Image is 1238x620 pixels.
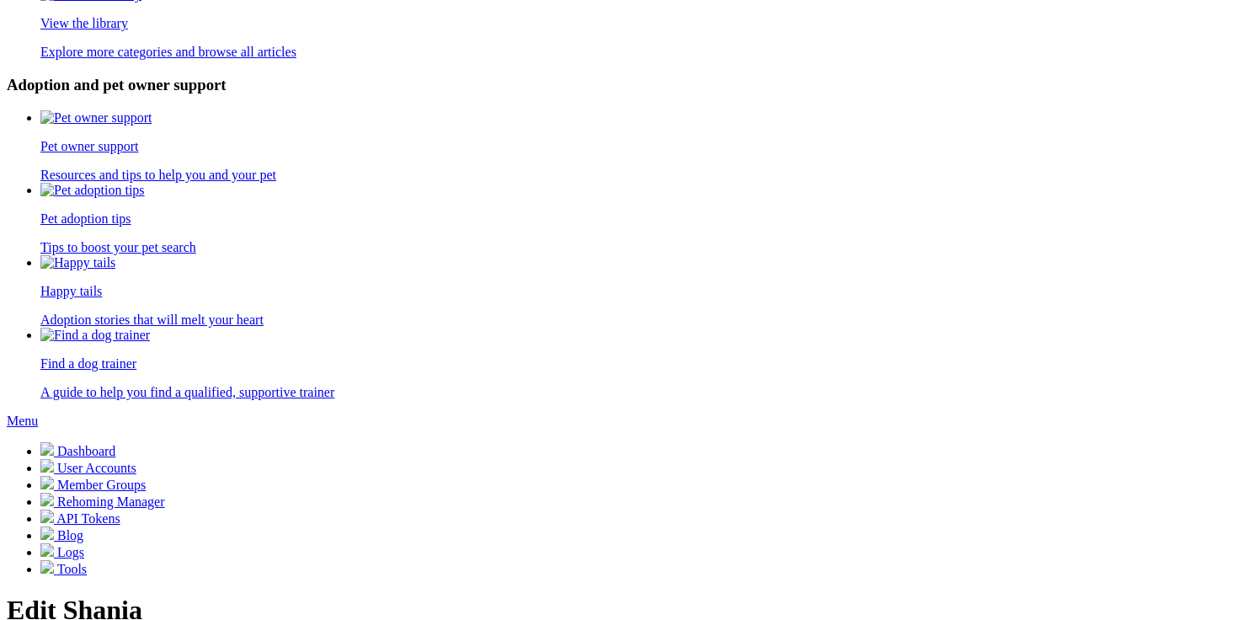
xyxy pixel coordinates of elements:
[40,110,152,126] img: Pet owner support
[40,356,1231,371] p: Find a dog trainer
[40,168,276,182] span: Resources and tips to help you and your pet
[40,528,83,542] a: Blog
[57,562,87,576] span: Tools
[40,328,150,343] img: Find a dog trainer
[40,511,120,526] a: API Tokens
[40,183,145,198] img: Pet adoption tips
[40,526,54,540] img: blogs-icon-e71fceff818bbaa76155c998696f2ea9b8fc06abc828b24f45ee82a475c2fd99.svg
[40,560,54,574] img: tools-icon-677f8b7d46040df57c17cb185196fc8e01b2b03676c49af7ba82c462532e62ee.svg
[40,328,1231,400] a: Find a dog trainer Find a dog trainer A guide to help you find a qualified, supportive trainer
[40,461,136,475] a: User Accounts
[40,139,1231,154] p: Pet owner support
[7,76,1231,94] h3: Adoption and pet owner support
[40,313,264,327] span: Adoption stories that will melt your heart
[40,459,54,473] img: members-icon-d6bcda0bfb97e5ba05b48644448dc2971f67d37433e5abca221da40c41542bd5.svg
[40,562,87,576] a: Tools
[40,211,1231,227] p: Pet adoption tips
[40,385,334,399] span: A guide to help you find a qualified, supportive trainer
[40,478,146,492] a: Member Groups
[56,511,120,526] span: API Tokens
[40,16,1231,31] p: View the library
[40,110,1231,183] a: Pet owner support Pet owner support Resources and tips to help you and your pet
[40,183,1231,255] a: Pet adoption tips Pet adoption tips Tips to boost your pet search
[40,545,84,559] a: Logs
[40,240,196,254] span: Tips to boost your pet search
[40,543,54,557] img: logs-icon-5bf4c29380941ae54b88474b1138927238aebebbc450bc62c8517511492d5a22.svg
[40,444,115,458] a: Dashboard
[57,545,84,559] span: Logs
[40,493,54,506] img: group-profile-icon-3fa3cf56718a62981997c0bc7e787c4b2cf8bcc04b72c1350f741eb67cf2f40e.svg
[57,494,165,509] span: Rehoming Manager
[40,510,54,523] img: api-icon-849e3a9e6f871e3acf1f60245d25b4cd0aad652aa5f5372336901a6a67317bd8.svg
[40,45,296,59] span: Explore more categories and browse all articles
[40,442,54,456] img: dashboard-icon-eb2f2d2d3e046f16d808141f083e7271f6b2e854fb5c12c21221c1fb7104beca.svg
[57,444,115,458] span: Dashboard
[40,255,115,270] img: Happy tails
[57,461,136,475] span: User Accounts
[57,478,146,492] span: Member Groups
[40,476,54,489] img: team-members-icon-5396bd8760b3fe7c0b43da4ab00e1e3bb1a5d9ba89233759b79545d2d3fc5d0d.svg
[40,255,1231,328] a: Happy tails Happy tails Adoption stories that will melt your heart
[40,284,1231,299] p: Happy tails
[57,528,83,542] span: Blog
[7,414,38,428] a: Menu
[40,494,165,509] a: Rehoming Manager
